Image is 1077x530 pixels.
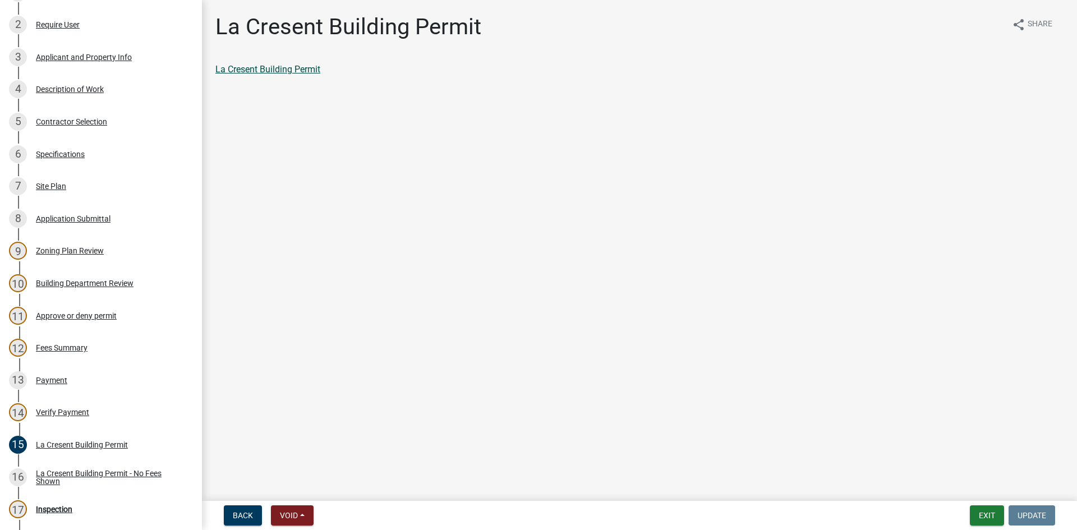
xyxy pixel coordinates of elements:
[9,307,27,325] div: 11
[1009,505,1055,526] button: Update
[36,505,72,513] div: Inspection
[9,436,27,454] div: 15
[36,53,132,61] div: Applicant and Property Info
[9,339,27,357] div: 12
[36,376,67,384] div: Payment
[9,242,27,260] div: 9
[9,274,27,292] div: 10
[215,13,481,40] h1: La Cresent Building Permit
[36,118,107,126] div: Contractor Selection
[36,21,80,29] div: Require User
[9,500,27,518] div: 17
[9,80,27,98] div: 4
[36,312,117,320] div: Approve or deny permit
[1003,13,1061,35] button: shareShare
[970,505,1004,526] button: Exit
[9,210,27,228] div: 8
[271,505,314,526] button: Void
[9,177,27,195] div: 7
[1018,511,1046,520] span: Update
[9,403,27,421] div: 14
[280,511,298,520] span: Void
[36,247,104,255] div: Zoning Plan Review
[1012,18,1025,31] i: share
[233,511,253,520] span: Back
[36,182,66,190] div: Site Plan
[9,16,27,34] div: 2
[36,469,184,485] div: La Cresent Building Permit - No Fees Shown
[9,371,27,389] div: 13
[36,85,104,93] div: Description of Work
[36,441,128,449] div: La Cresent Building Permit
[215,64,320,75] a: La Cresent Building Permit
[36,279,134,287] div: Building Department Review
[9,468,27,486] div: 16
[1028,18,1052,31] span: Share
[36,344,88,352] div: Fees Summary
[9,48,27,66] div: 3
[9,145,27,163] div: 6
[36,408,89,416] div: Verify Payment
[224,505,262,526] button: Back
[36,150,85,158] div: Specifications
[36,215,111,223] div: Application Submittal
[9,113,27,131] div: 5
